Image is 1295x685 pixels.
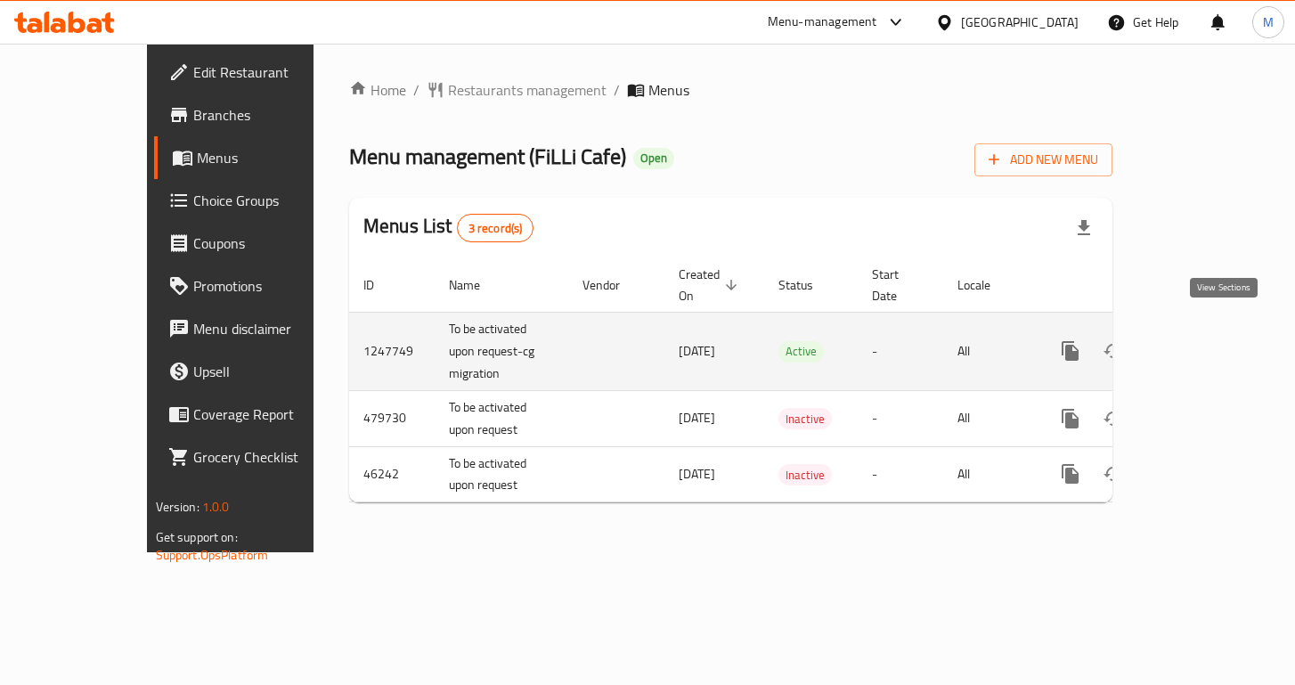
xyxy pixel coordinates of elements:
[449,274,503,296] span: Name
[349,79,406,101] a: Home
[435,390,568,446] td: To be activated upon request
[193,232,349,254] span: Coupons
[349,446,435,502] td: 46242
[349,79,1112,101] nav: breadcrumb
[349,258,1234,503] table: enhanced table
[363,213,533,242] h2: Menus List
[154,393,363,436] a: Coverage Report
[154,179,363,222] a: Choice Groups
[1035,258,1234,313] th: Actions
[193,104,349,126] span: Branches
[961,12,1079,32] div: [GEOGRAPHIC_DATA]
[154,136,363,179] a: Menus
[154,222,363,265] a: Coupons
[1049,397,1092,440] button: more
[1049,453,1092,495] button: more
[778,465,832,485] span: Inactive
[349,390,435,446] td: 479730
[778,341,824,362] span: Active
[679,264,743,306] span: Created On
[193,361,349,382] span: Upsell
[943,446,1035,502] td: All
[413,79,419,101] li: /
[858,312,943,390] td: -
[778,408,832,429] div: Inactive
[1092,330,1135,372] button: Change Status
[778,274,836,296] span: Status
[778,409,832,429] span: Inactive
[1263,12,1274,32] span: M
[872,264,922,306] span: Start Date
[154,350,363,393] a: Upsell
[193,275,349,297] span: Promotions
[435,446,568,502] td: To be activated upon request
[582,274,643,296] span: Vendor
[858,446,943,502] td: -
[633,151,674,166] span: Open
[448,79,607,101] span: Restaurants management
[633,148,674,169] div: Open
[679,462,715,485] span: [DATE]
[1092,453,1135,495] button: Change Status
[614,79,620,101] li: /
[989,149,1098,171] span: Add New Menu
[457,214,534,242] div: Total records count
[154,51,363,94] a: Edit Restaurant
[193,190,349,211] span: Choice Groups
[957,274,1014,296] span: Locale
[768,12,877,33] div: Menu-management
[349,312,435,390] td: 1247749
[1063,207,1105,249] div: Export file
[156,526,238,549] span: Get support on:
[679,339,715,363] span: [DATE]
[202,495,230,518] span: 1.0.0
[435,312,568,390] td: To be activated upon request-cg migration
[193,318,349,339] span: Menu disclaimer
[193,404,349,425] span: Coverage Report
[156,495,200,518] span: Version:
[363,274,397,296] span: ID
[156,543,269,567] a: Support.OpsPlatform
[427,79,607,101] a: Restaurants management
[458,220,533,237] span: 3 record(s)
[778,464,832,485] div: Inactive
[154,94,363,136] a: Branches
[974,143,1112,176] button: Add New Menu
[943,312,1035,390] td: All
[648,79,689,101] span: Menus
[154,436,363,478] a: Grocery Checklist
[679,406,715,429] span: [DATE]
[349,136,626,176] span: Menu management ( FiLLi Cafe )
[1092,397,1135,440] button: Change Status
[858,390,943,446] td: -
[1049,330,1092,372] button: more
[943,390,1035,446] td: All
[154,307,363,350] a: Menu disclaimer
[197,147,349,168] span: Menus
[193,61,349,83] span: Edit Restaurant
[154,265,363,307] a: Promotions
[193,446,349,468] span: Grocery Checklist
